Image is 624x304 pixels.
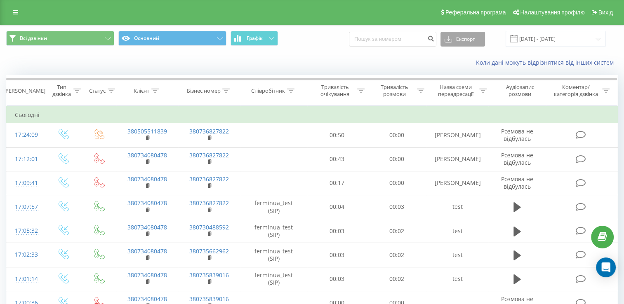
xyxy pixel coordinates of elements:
[367,171,426,195] td: 00:00
[15,127,36,143] div: 17:24:09
[434,84,477,98] div: Назва схеми переадресації
[189,223,229,231] a: 380730488592
[426,123,488,147] td: [PERSON_NAME]
[307,123,367,147] td: 00:50
[15,247,36,263] div: 17:02:33
[426,243,488,267] td: test
[496,84,544,98] div: Аудіозапис розмови
[307,171,367,195] td: 00:17
[240,219,307,243] td: ferminua_test (SIP)
[426,219,488,243] td: test
[189,271,229,279] a: 380735839016
[307,195,367,219] td: 00:04
[15,223,36,239] div: 17:05:32
[367,267,426,291] td: 00:02
[15,271,36,287] div: 17:01:14
[426,195,488,219] td: test
[186,87,220,94] div: Бізнес номер
[127,247,167,255] a: 380734080478
[426,171,488,195] td: [PERSON_NAME]
[596,257,616,277] div: Open Intercom Messenger
[307,267,367,291] td: 00:03
[367,123,426,147] td: 00:00
[520,9,584,16] span: Налаштування профілю
[501,175,533,190] span: Розмова не відбулась
[7,107,618,123] td: Сьогодні
[189,247,229,255] a: 380735662962
[231,31,278,46] button: Графік
[307,147,367,171] td: 00:43
[476,58,618,66] a: Коли дані можуть відрізнятися вiд інших систем
[127,127,167,135] a: 380505511839
[307,219,367,243] td: 00:03
[374,84,415,98] div: Тривалість розмови
[349,32,436,47] input: Пошук за номером
[367,219,426,243] td: 00:02
[4,87,45,94] div: [PERSON_NAME]
[189,199,229,207] a: 380736827822
[315,84,356,98] div: Тривалість очікування
[15,151,36,167] div: 17:12:01
[367,147,426,171] td: 00:00
[367,195,426,219] td: 00:03
[89,87,106,94] div: Статус
[127,199,167,207] a: 380734080478
[251,87,285,94] div: Співробітник
[552,84,600,98] div: Коментар/категорія дзвінка
[127,295,167,303] a: 380734080478
[118,31,226,46] button: Основний
[598,9,613,16] span: Вихід
[240,243,307,267] td: ferminua_test (SIP)
[307,243,367,267] td: 00:03
[189,151,229,159] a: 380736827822
[501,127,533,143] span: Розмова не відбулась
[127,175,167,183] a: 380734080478
[127,151,167,159] a: 380734080478
[127,271,167,279] a: 380734080478
[134,87,149,94] div: Клієнт
[440,32,485,47] button: Експорт
[127,223,167,231] a: 380734080478
[189,295,229,303] a: 380735839016
[247,35,263,41] span: Графік
[20,35,47,42] span: Всі дзвінки
[367,243,426,267] td: 00:02
[240,267,307,291] td: ferminua_test (SIP)
[15,199,36,215] div: 17:07:57
[6,31,114,46] button: Всі дзвінки
[52,84,71,98] div: Тип дзвінка
[426,267,488,291] td: test
[426,147,488,171] td: [PERSON_NAME]
[189,175,229,183] a: 380736827822
[240,195,307,219] td: ferminua_test (SIP)
[15,175,36,191] div: 17:09:41
[501,151,533,166] span: Розмова не відбулась
[445,9,506,16] span: Реферальна програма
[189,127,229,135] a: 380736827822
